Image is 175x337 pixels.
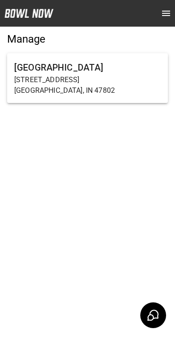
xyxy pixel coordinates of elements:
[7,32,168,46] h5: Manage
[157,4,175,22] button: open drawer
[14,60,161,75] h6: [GEOGRAPHIC_DATA]
[14,85,161,96] p: [GEOGRAPHIC_DATA], IN 47802
[14,75,161,85] p: [STREET_ADDRESS]
[4,9,53,18] img: logo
